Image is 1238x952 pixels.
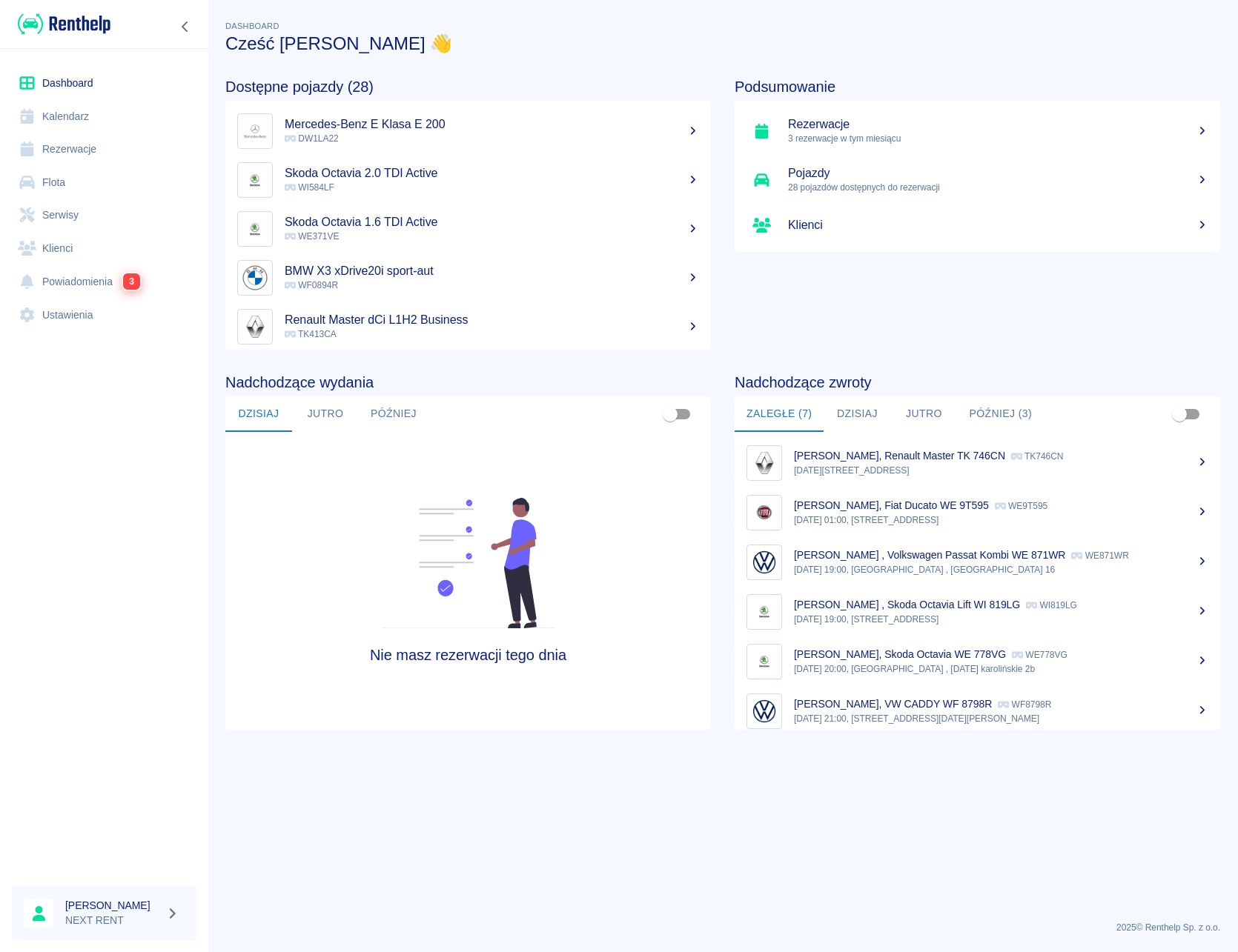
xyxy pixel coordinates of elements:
img: Image [241,117,269,145]
a: Klienci [12,232,196,265]
a: ImageMercedes-Benz E Klasa E 200 DW1LA22 [225,107,711,156]
img: Image [241,264,269,292]
span: WI584LF [285,182,334,193]
button: Jutro [890,396,957,432]
a: Flota [12,166,196,199]
img: Image [750,449,778,477]
a: Klienci [735,204,1220,246]
p: 3 rezerwacje w tym miesiącu [788,132,1208,145]
a: ImageSkoda Octavia 1.6 TDI Active WE371VE [225,204,711,253]
span: WF0894R [285,280,338,290]
h5: Pojazdy [788,166,1208,181]
a: Image[PERSON_NAME], Renault Master TK 746CN TK746CN[DATE][STREET_ADDRESS] [735,438,1220,487]
a: Dashboard [12,67,196,100]
h5: Mercedes-Benz E Klasa E 200 [285,117,699,132]
p: WE871WR [1071,550,1128,561]
a: Image[PERSON_NAME] , Volkswagen Passat Kombi WE 871WR WE871WR[DATE] 19:00, [GEOGRAPHIC_DATA] , [G... [735,537,1220,587]
p: WF8798R [998,699,1051,710]
p: [PERSON_NAME], Skoda Octavia WE 778VG [794,648,1006,660]
h5: Skoda Octavia 2.0 TDI Active [285,166,699,181]
button: Dzisiaj [824,396,890,432]
span: DW1LA22 [285,133,339,144]
p: [PERSON_NAME] , Skoda Octavia Lift WI 819LG [794,599,1020,610]
a: ImageRenault Master dCi L1H2 Business TK413CA [225,302,711,351]
img: Image [241,166,269,194]
a: Kalendarz [12,100,196,133]
a: Renthelp logo [12,12,110,36]
button: Zaległe (7) [735,396,824,432]
p: [PERSON_NAME] , Volkswagen Passat Kombi WE 871WR [794,549,1065,561]
p: [DATE] 01:00, [STREET_ADDRESS] [794,513,1208,527]
p: [PERSON_NAME], VW CADDY WF 8798R [794,698,992,710]
a: Image[PERSON_NAME], Skoda Octavia WE 778VG WE778VG[DATE] 20:00, [GEOGRAPHIC_DATA] , [DATE] karoli... [735,636,1220,686]
p: [DATE] 19:00, [STREET_ADDRESS] [794,613,1208,626]
h4: Nadchodzące zwroty [735,373,1220,391]
img: Image [241,313,269,341]
button: Dzisiaj [225,396,292,432]
a: Ustawienia [12,299,196,332]
h4: Dostępne pojazdy (28) [225,78,711,96]
a: Image[PERSON_NAME], VW CADDY WF 8798R WF8798R[DATE] 21:00, [STREET_ADDRESS][DATE][PERSON_NAME] [735,686,1220,736]
a: Image[PERSON_NAME] , Skoda Octavia Lift WI 819LG WI819LG[DATE] 19:00, [STREET_ADDRESS] [735,587,1220,636]
a: Rezerwacje3 rezerwacje w tym miesiącu [735,107,1220,156]
span: Dashboard [225,21,279,30]
img: Image [750,648,778,676]
p: WI819LG [1026,600,1077,610]
img: Renthelp logo [18,12,110,36]
span: 3 [122,273,140,290]
h5: Rezerwacje [788,117,1208,132]
h5: Klienci [788,218,1208,233]
button: Później (3) [957,396,1044,432]
a: Image[PERSON_NAME], Fiat Ducato WE 9T595 WE9T595[DATE] 01:00, [STREET_ADDRESS] [735,487,1220,537]
h5: Renault Master dCi L1H2 Business [285,313,699,327]
h6: [PERSON_NAME] [65,898,160,913]
p: TK746CN [1011,451,1064,462]
a: Pojazdy28 pojazdów dostępnych do rezerwacji [735,156,1220,204]
img: Image [750,499,778,527]
p: [PERSON_NAME], Fiat Ducato WE 9T595 [794,499,989,511]
img: Image [750,697,778,725]
img: Image [750,548,778,576]
p: 28 pojazdów dostępnych do rezerwacji [788,181,1208,194]
p: [DATE] 19:00, [GEOGRAPHIC_DATA] , [GEOGRAPHIC_DATA] 16 [794,563,1208,576]
img: Fleet [373,498,564,628]
p: WE778VG [1012,650,1067,660]
p: [DATE] 20:00, [GEOGRAPHIC_DATA] , [DATE] karolińskie 2b [794,662,1208,676]
img: Image [241,215,269,243]
span: Pokaż przypisane tylko do mnie [656,400,684,428]
p: NEXT RENT [65,913,160,928]
button: Jutro [292,396,359,432]
p: [PERSON_NAME], Renault Master TK 746CN [794,450,1005,462]
a: Rezerwacje [12,133,196,166]
a: ImageBMW X3 xDrive20i sport-aut WF0894R [225,253,711,302]
span: Pokaż przypisane tylko do mnie [1165,400,1194,428]
h4: Nadchodzące wydania [225,373,711,391]
p: WE9T595 [995,501,1047,511]
img: Image [750,598,778,626]
a: ImageSkoda Octavia 2.0 TDI Active WI584LF [225,156,711,204]
p: [DATE] 21:00, [STREET_ADDRESS][DATE][PERSON_NAME] [794,712,1208,725]
h5: Skoda Octavia 1.6 TDI Active [285,215,699,230]
a: Powiadomienia3 [12,264,196,299]
h4: Podsumowanie [735,78,1220,96]
h4: Nie masz rezerwacji tego dnia [286,646,650,664]
p: [DATE][STREET_ADDRESS] [794,464,1208,477]
span: TK413CA [285,329,337,339]
button: Zwiń nawigację [174,17,196,36]
span: WE371VE [285,231,339,242]
h5: BMW X3 xDrive20i sport-aut [285,264,699,279]
p: 2025 © Renthelp Sp. z o.o. [225,921,1220,934]
a: Serwisy [12,199,196,232]
h3: Cześć [PERSON_NAME] 👋 [225,33,1220,54]
button: Później [359,396,428,432]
